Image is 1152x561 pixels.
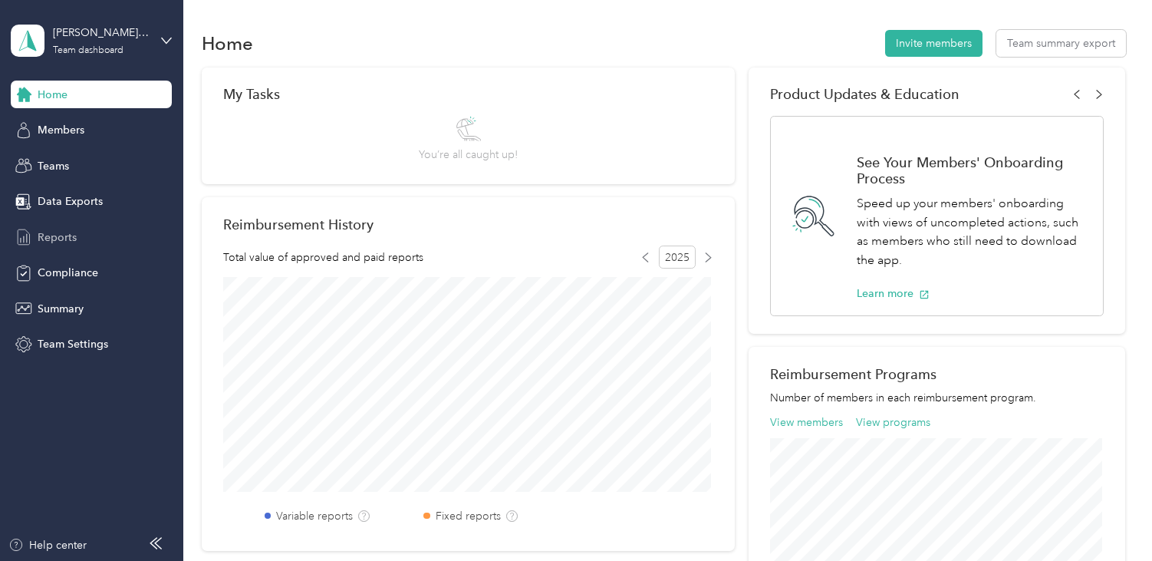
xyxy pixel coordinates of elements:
[857,154,1088,186] h1: See Your Members' Onboarding Process
[770,86,959,102] span: Product Updates & Education
[856,414,930,431] button: View programs
[38,122,84,138] span: Members
[53,25,149,41] div: [PERSON_NAME][EMAIL_ADDRESS][PERSON_NAME][DOMAIN_NAME]
[276,508,353,524] label: Variable reports
[885,30,982,57] button: Invite members
[38,158,69,174] span: Teams
[1066,475,1152,561] iframe: Everlance-gr Chat Button Frame
[857,285,930,302] button: Learn more
[38,229,77,246] span: Reports
[770,414,843,431] button: View members
[8,537,87,553] button: Help center
[770,366,1104,382] h2: Reimbursement Programs
[659,246,696,269] span: 2025
[996,30,1126,57] button: Team summary export
[38,265,98,281] span: Compliance
[38,301,84,317] span: Summary
[223,86,713,102] div: My Tasks
[38,193,103,210] span: Data Exports
[857,194,1088,269] p: Speed up your members' onboarding with views of uncompleted actions, such as members who still ne...
[53,46,123,55] div: Team dashboard
[436,508,501,524] label: Fixed reports
[223,249,423,266] span: Total value of approved and paid reports
[38,87,67,103] span: Home
[202,35,253,51] h1: Home
[223,216,374,233] h2: Reimbursement History
[38,336,108,352] span: Team Settings
[419,147,518,163] span: You’re all caught up!
[770,390,1104,406] p: Number of members in each reimbursement program.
